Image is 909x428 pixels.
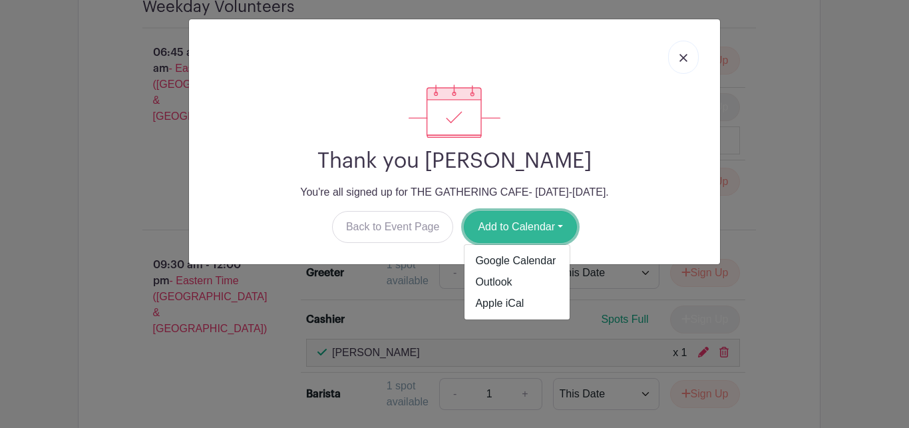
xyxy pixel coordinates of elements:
[464,293,570,314] a: Apple iCal
[464,250,570,272] a: Google Calendar
[200,148,709,174] h2: Thank you [PERSON_NAME]
[464,211,577,243] button: Add to Calendar
[332,211,454,243] a: Back to Event Page
[464,272,570,293] a: Outlook
[679,54,687,62] img: close_button-5f87c8562297e5c2d7936805f587ecaba9071eb48480494691a3f1689db116b3.svg
[409,85,500,138] img: signup_complete-c468d5dda3e2740ee63a24cb0ba0d3ce5d8a4ecd24259e683200fb1569d990c8.svg
[200,184,709,200] p: You're all signed up for THE GATHERING CAFE- [DATE]-[DATE].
